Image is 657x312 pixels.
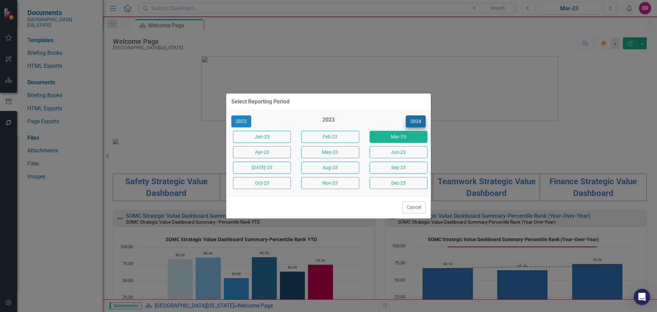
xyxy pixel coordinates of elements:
button: Dec-23 [370,177,427,189]
div: Open Intercom Messenger [634,289,650,305]
button: Cancel [402,201,426,213]
button: 2024 [406,115,426,127]
div: 2023 [299,116,357,127]
button: 2022 [231,115,251,127]
button: Feb-23 [301,131,359,143]
button: Jan-23 [233,131,291,143]
button: Nov-23 [301,177,359,189]
button: Apr-23 [233,146,291,158]
button: Sep-23 [370,162,427,174]
button: Mar-23 [370,131,427,143]
button: [DATE]-23 [233,162,291,174]
div: Select Reporting Period [231,99,289,105]
button: Aug-23 [301,162,359,174]
button: Oct-23 [233,177,291,189]
button: May-23 [301,146,359,158]
button: Jun-23 [370,146,427,158]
